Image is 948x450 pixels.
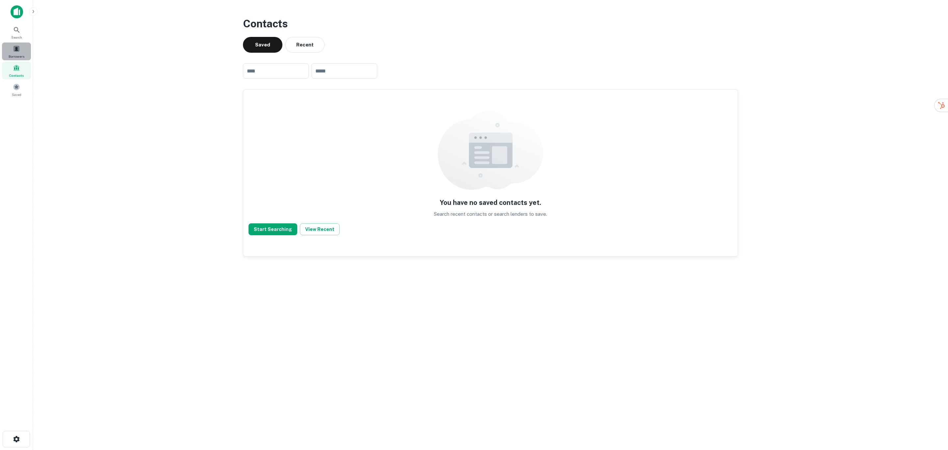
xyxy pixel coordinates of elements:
h5: You have no saved contacts yet. [440,198,541,208]
a: Saved [2,81,31,98]
span: Search [11,35,22,40]
a: Contacts [2,62,31,79]
span: Contacts [9,73,24,78]
button: Recent [285,37,325,53]
iframe: Chat Widget [915,397,948,429]
img: capitalize-icon.png [11,5,23,18]
img: empty content [438,111,543,190]
h3: Contacts [243,16,738,32]
span: Saved [12,92,21,97]
button: Saved [243,37,282,53]
button: Start Searching [249,223,297,235]
button: View Recent [300,223,340,235]
p: Search recent contacts or search lenders to save. [434,210,547,218]
a: Search [2,23,31,41]
span: Borrowers [9,54,24,59]
a: Borrowers [2,42,31,60]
